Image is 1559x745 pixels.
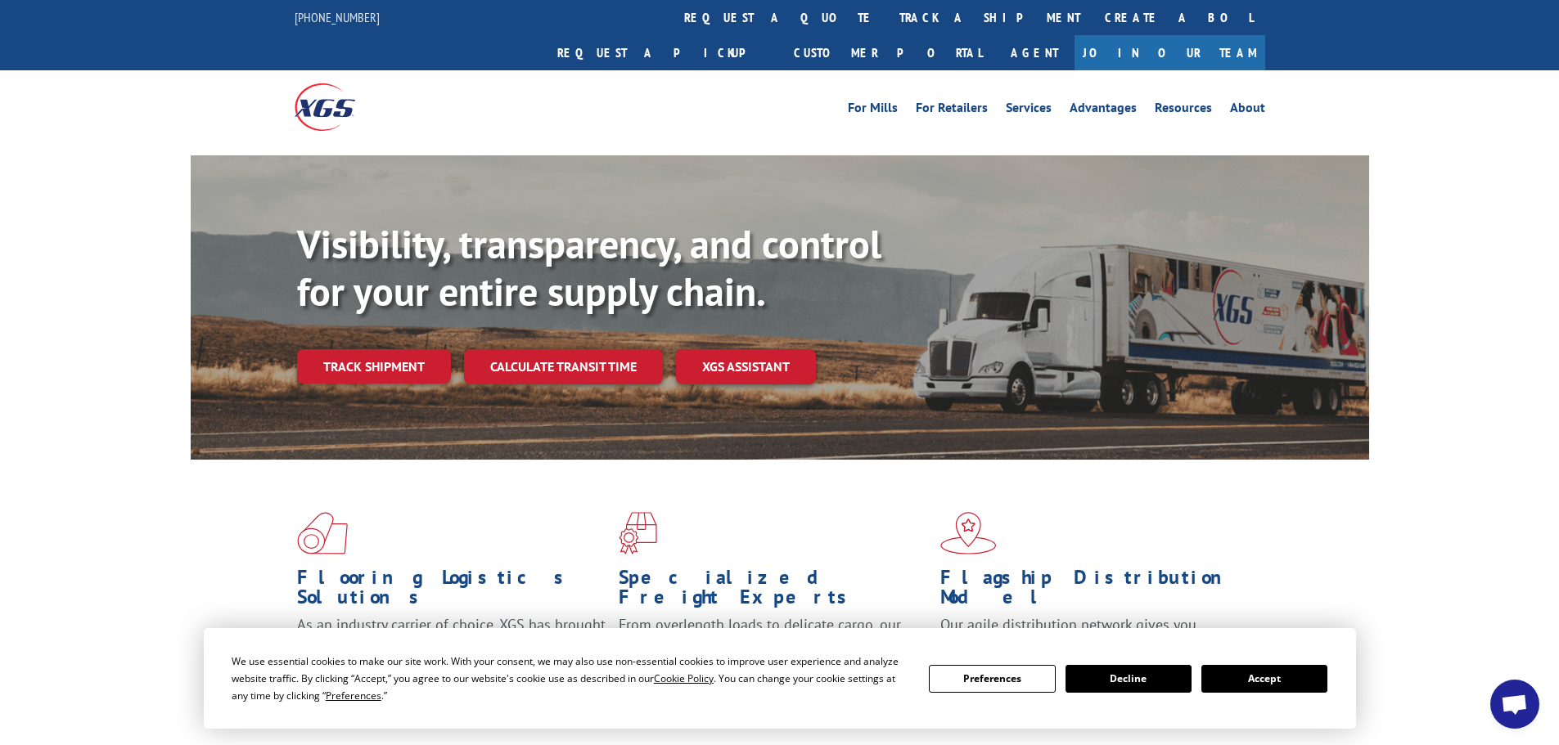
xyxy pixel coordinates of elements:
[545,35,782,70] a: Request a pickup
[326,689,381,702] span: Preferences
[1066,665,1192,693] button: Decline
[1075,35,1265,70] a: Join Our Team
[1006,101,1052,119] a: Services
[929,665,1055,693] button: Preferences
[619,512,657,554] img: xgs-icon-focused-on-flooring-red
[1201,665,1327,693] button: Accept
[297,218,881,316] b: Visibility, transparency, and control for your entire supply chain.
[916,101,988,119] a: For Retailers
[295,9,380,25] a: [PHONE_NUMBER]
[297,568,606,615] h1: Flooring Logistics Solutions
[1230,101,1265,119] a: About
[848,101,898,119] a: For Mills
[232,653,909,704] div: We use essential cookies to make our site work. With your consent, we may also use non-essential ...
[1070,101,1137,119] a: Advantages
[297,349,451,384] a: Track shipment
[619,568,928,615] h1: Specialized Freight Experts
[297,512,348,554] img: xgs-icon-total-supply-chain-intelligence-red
[1155,101,1212,119] a: Resources
[464,349,663,384] a: Calculate transit time
[940,512,997,554] img: xgs-icon-flagship-distribution-model-red
[994,35,1075,70] a: Agent
[619,615,928,688] p: From overlength loads to delicate cargo, our experienced staff knows the best way to move your fr...
[204,628,1356,729] div: Cookie Consent Prompt
[1490,680,1539,729] div: Open chat
[297,615,606,673] span: As an industry carrier of choice, XGS has brought innovation and dedication to flooring logistics...
[940,615,1241,653] span: Our agile distribution network gives you nationwide inventory management on demand.
[654,671,714,685] span: Cookie Policy
[676,349,816,384] a: XGS ASSISTANT
[940,568,1250,615] h1: Flagship Distribution Model
[782,35,994,70] a: Customer Portal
